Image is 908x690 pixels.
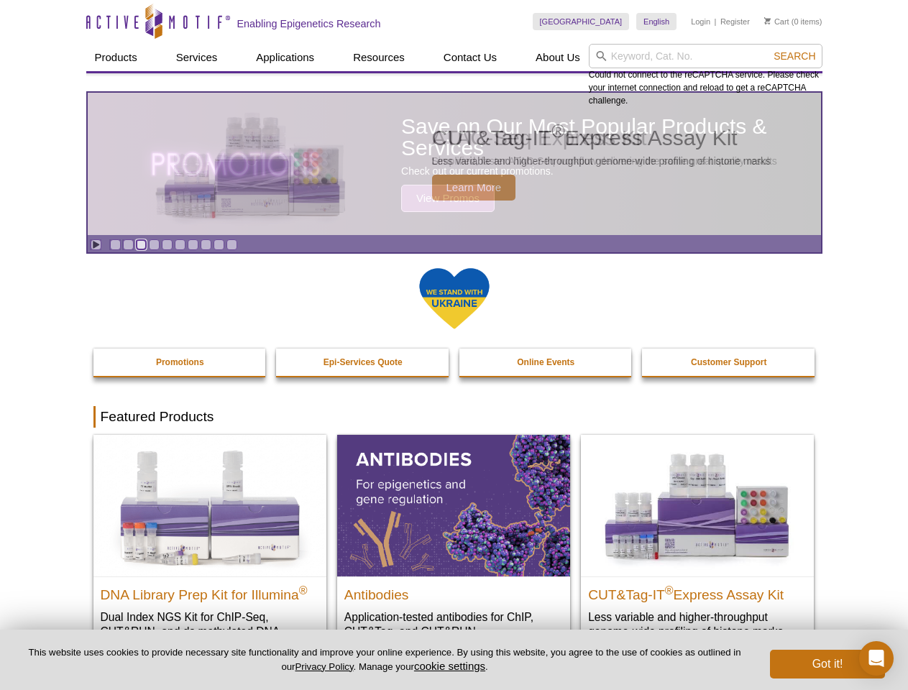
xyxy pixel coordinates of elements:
[23,646,746,673] p: This website uses cookies to provide necessary site functionality and improve your online experie...
[459,349,633,376] a: Online Events
[295,661,353,672] a: Privacy Policy
[774,50,815,62] span: Search
[93,406,815,428] h2: Featured Products
[588,609,807,639] p: Less variable and higher-throughput genome-wide profiling of histone marks​.
[581,435,814,576] img: CUT&Tag-IT® Express Assay Kit
[636,13,677,30] a: English
[517,357,574,367] strong: Online Events
[214,239,224,250] a: Go to slide 9
[859,641,894,676] div: Open Intercom Messenger
[91,239,101,250] a: Toggle autoplay
[156,357,204,367] strong: Promotions
[337,435,570,653] a: All Antibodies Antibodies Application-tested antibodies for ChIP, CUT&Tag, and CUT&RUN.
[175,239,185,250] a: Go to slide 6
[337,435,570,576] img: All Antibodies
[435,44,505,71] a: Contact Us
[226,239,237,250] a: Go to slide 10
[276,349,450,376] a: Epi-Services Quote
[589,44,822,107] div: Could not connect to the reCAPTCHA service. Please check your internet connection and reload to g...
[188,239,198,250] a: Go to slide 7
[136,239,147,250] a: Go to slide 3
[344,44,413,71] a: Resources
[533,13,630,30] a: [GEOGRAPHIC_DATA]
[589,44,822,68] input: Keyword, Cat. No.
[93,435,326,576] img: DNA Library Prep Kit for Illumina
[720,17,750,27] a: Register
[101,581,319,602] h2: DNA Library Prep Kit for Illumina
[344,609,563,639] p: Application-tested antibodies for ChIP, CUT&Tag, and CUT&RUN.
[770,650,885,678] button: Got it!
[764,17,771,24] img: Your Cart
[665,584,674,596] sup: ®
[764,13,822,30] li: (0 items)
[123,239,134,250] a: Go to slide 2
[324,357,403,367] strong: Epi-Services Quote
[344,581,563,602] h2: Antibodies
[93,435,326,667] a: DNA Library Prep Kit for Illumina DNA Library Prep Kit for Illumina® Dual Index NGS Kit for ChIP-...
[86,44,146,71] a: Products
[764,17,789,27] a: Cart
[581,435,814,653] a: CUT&Tag-IT® Express Assay Kit CUT&Tag-IT®Express Assay Kit Less variable and higher-throughput ge...
[527,44,589,71] a: About Us
[588,581,807,602] h2: CUT&Tag-IT Express Assay Kit
[237,17,381,30] h2: Enabling Epigenetics Research
[168,44,226,71] a: Services
[162,239,173,250] a: Go to slide 5
[101,609,319,653] p: Dual Index NGS Kit for ChIP-Seq, CUT&RUN, and ds methylated DNA assays.
[201,239,211,250] a: Go to slide 8
[110,239,121,250] a: Go to slide 1
[691,357,766,367] strong: Customer Support
[642,349,816,376] a: Customer Support
[715,13,717,30] li: |
[247,44,323,71] a: Applications
[299,584,308,596] sup: ®
[769,50,820,63] button: Search
[149,239,160,250] a: Go to slide 4
[93,349,267,376] a: Promotions
[414,660,485,672] button: cookie settings
[418,267,490,331] img: We Stand With Ukraine
[691,17,710,27] a: Login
